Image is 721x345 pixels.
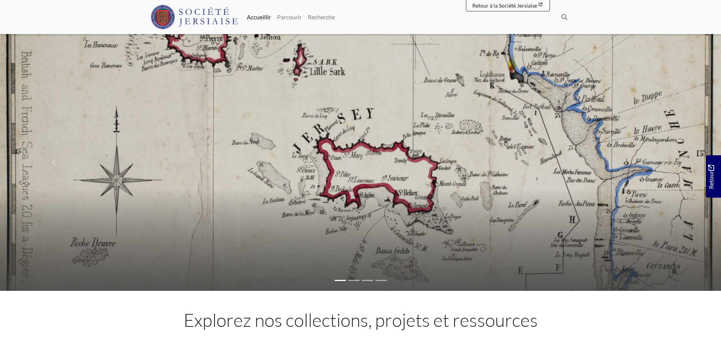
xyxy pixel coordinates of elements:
[247,13,271,20] font: Accueillir
[277,13,302,20] font: Parcourir
[274,9,305,25] a: Parcourir
[244,9,274,25] a: Accueillir
[472,2,537,9] font: Retour à la Société Jersiaise
[308,13,335,20] font: Recherche
[151,3,238,31] a: Logo de la Société Jersiaise
[305,9,338,25] a: Recherche
[613,34,721,291] a: Passer à l'image suivante du diaporama
[184,309,538,331] font: Explorez nos collections, projets et ressources
[151,5,238,29] img: Société Jersiaise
